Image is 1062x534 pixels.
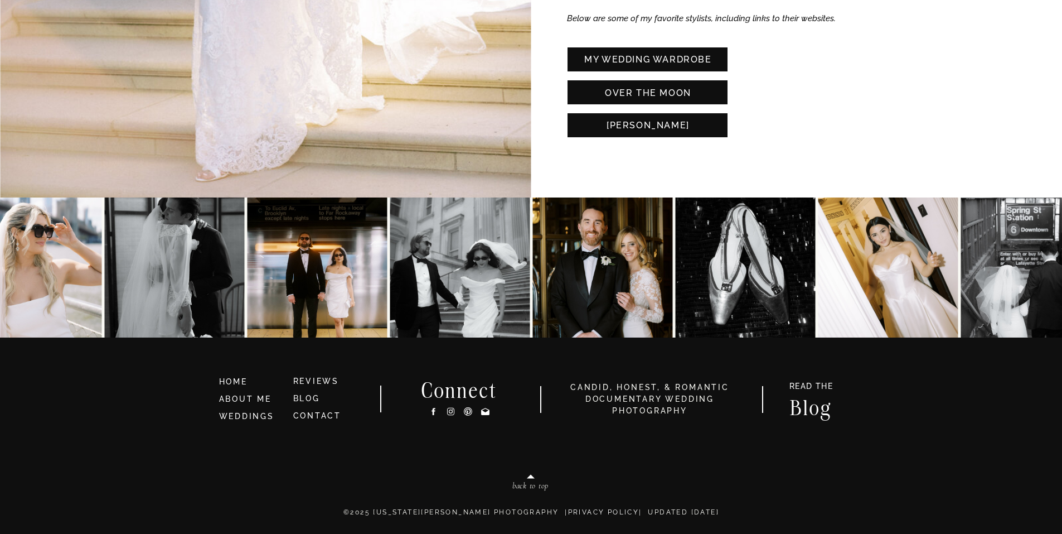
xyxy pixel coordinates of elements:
[407,381,512,398] h2: Connect
[465,482,597,494] a: back to top
[247,198,387,338] img: K&J
[293,394,320,403] a: BLOG
[576,86,720,98] a: over the moon
[576,119,720,131] a: [PERSON_NAME]
[532,198,672,338] img: A&R at The Beekman
[675,198,815,338] img: Party 4 the Zarones
[568,508,639,516] a: Privacy Policy
[567,13,836,23] i: Below are some of my favorite stylists, including links to their websites.
[293,377,340,386] a: REVIEWS
[818,198,958,338] img: Lauren 🤍
[293,411,342,420] a: CONTACT
[219,412,274,421] a: WEDDINGS
[219,376,284,388] a: HOME
[784,382,839,394] a: READ THE
[219,395,271,403] a: ABOUT ME
[197,507,866,530] p: ©2025 [US_STATE][PERSON_NAME] PHOTOGRAPHY | | Updated [DATE]
[779,398,843,415] a: Blog
[556,382,744,417] h3: candid, honest, & romantic Documentary Wedding photography
[576,53,720,65] a: MY WEDDING WARDROBE
[390,198,530,338] img: Kat & Jett, NYC style
[104,198,244,338] img: Anna & Felipe — embracing the moment, and the magic follows.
